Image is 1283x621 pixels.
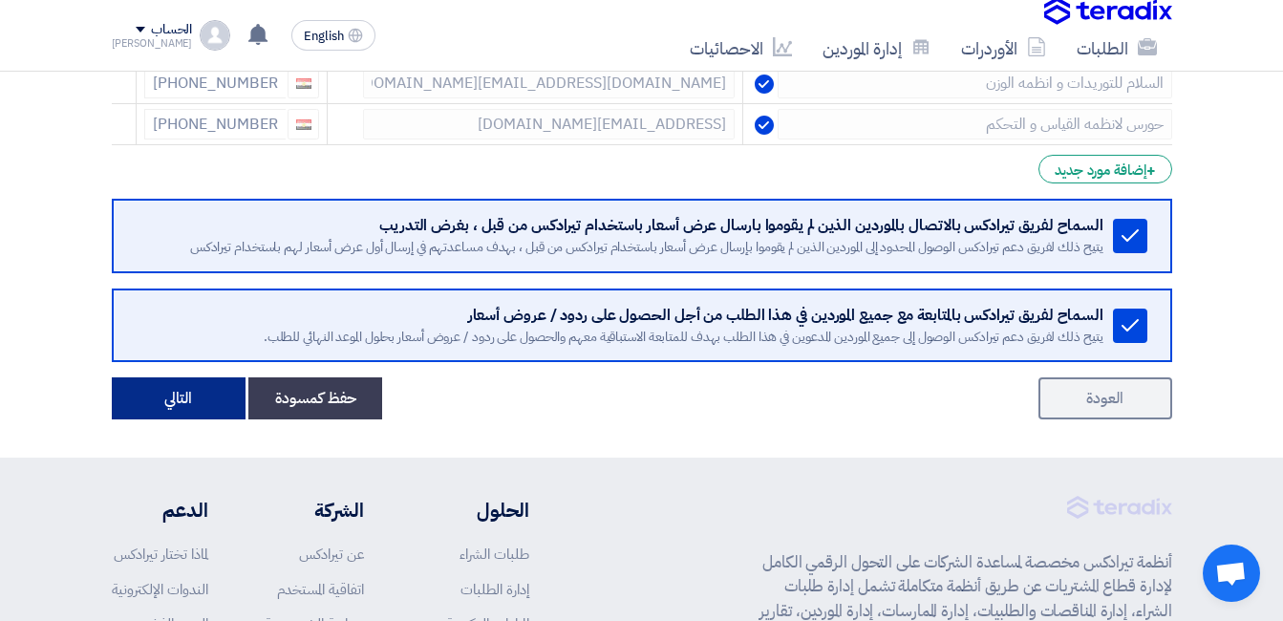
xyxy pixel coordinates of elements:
[807,26,946,71] a: إدارة الموردين
[460,579,529,600] a: إدارة الطلبات
[1061,26,1172,71] a: الطلبات
[1146,160,1156,182] span: +
[460,544,529,565] a: طلبات الشراء
[112,579,208,600] a: الندوات الإلكترونية
[277,579,364,600] a: اتفاقية المستخدم
[114,544,208,565] a: لماذا تختار تيرادكس
[363,68,734,98] input: الإيميل
[139,239,1103,256] div: يتيح ذلك لفريق دعم تيرادكس الوصول المحدود إلى الموردين الذين لم يقوموا بإرسال عرض أسعار باستخدام ...
[1203,545,1260,602] div: Open chat
[151,22,192,38] div: الحساب
[265,496,364,525] li: الشركة
[1038,155,1171,183] div: إضافة مورد جديد
[363,109,734,139] input: الإيميل
[1038,377,1172,419] a: العودة
[946,26,1061,71] a: الأوردرات
[112,38,193,49] div: [PERSON_NAME]
[139,329,1103,346] div: يتيح ذلك لفريق دعم تيرادكس الوصول إلى جميع الموردين المدعوين في هذا الطلب بهدف للمتابعة الاستباقي...
[139,216,1103,235] div: السماح لفريق تيرادكس بالاتصال بالموردين الذين لم يقوموا بارسال عرض أسعار باستخدام تيرادكس من قبل ...
[299,544,364,565] a: عن تيرادكس
[248,377,382,419] button: حفظ كمسودة
[304,30,344,43] span: English
[139,306,1103,325] div: السماح لفريق تيرادكس بالمتابعة مع جميع الموردين في هذا الطلب من أجل الحصول على ردود / عروض أسعار
[778,68,1172,98] input: إسم الشركة
[674,26,807,71] a: الاحصائيات
[112,496,208,525] li: الدعم
[755,116,774,135] img: Verified Account
[200,20,230,51] img: profile_test.png
[755,75,774,94] img: Verified Account
[421,496,529,525] li: الحلول
[112,377,246,419] button: التالي
[778,109,1172,139] input: إسم الشركة
[291,20,375,51] button: English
